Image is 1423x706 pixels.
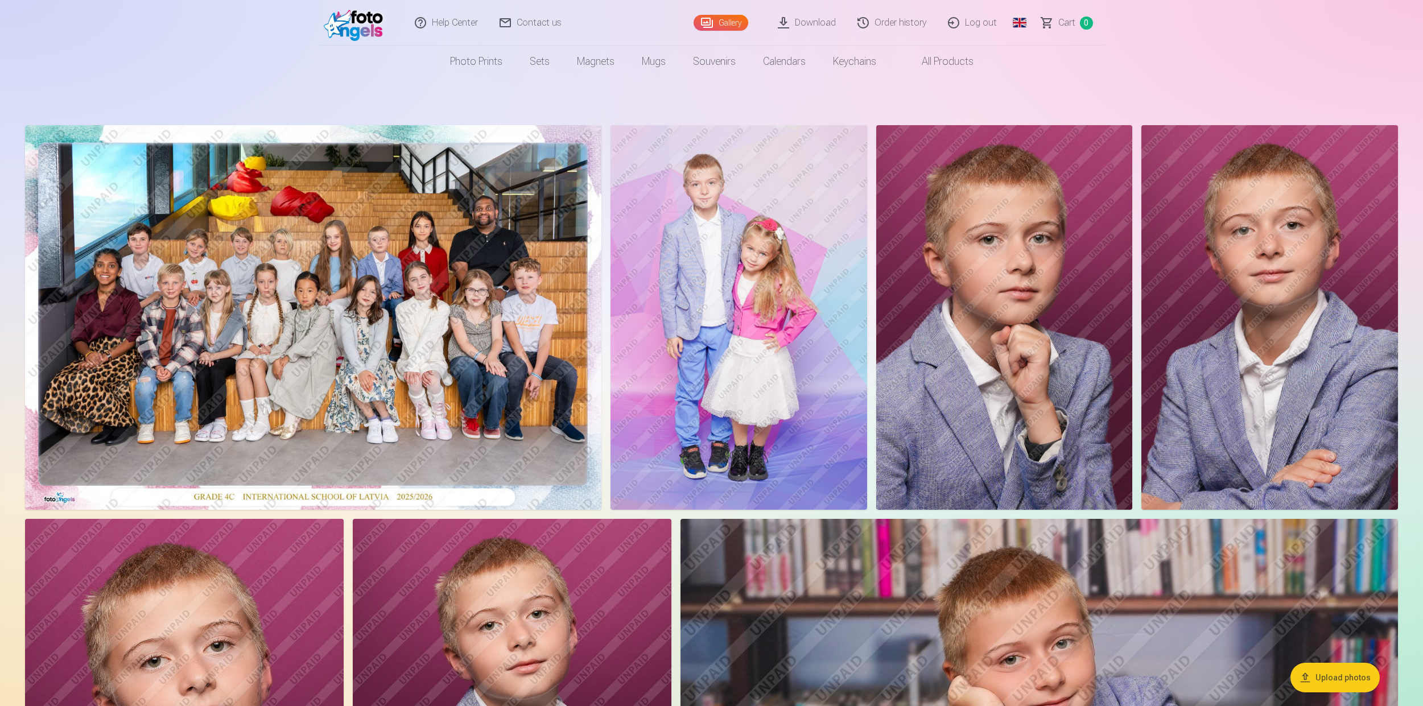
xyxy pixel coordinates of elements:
[1058,16,1075,30] span: Сart
[694,15,748,31] a: Gallery
[563,46,628,77] a: Magnets
[1290,663,1380,692] button: Upload photos
[819,46,890,77] a: Keychains
[749,46,819,77] a: Calendars
[628,46,679,77] a: Mugs
[516,46,563,77] a: Sets
[890,46,987,77] a: All products
[1080,16,1093,30] span: 0
[436,46,516,77] a: Photo prints
[324,5,389,41] img: /fa1
[679,46,749,77] a: Souvenirs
